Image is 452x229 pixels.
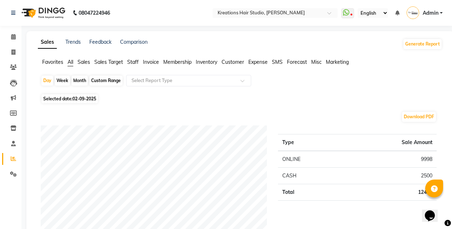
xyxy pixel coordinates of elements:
[326,59,349,65] span: Marketing
[402,112,436,122] button: Download PDF
[73,96,96,101] span: 02-09-2025
[41,76,53,86] div: Day
[68,59,73,65] span: All
[65,39,81,45] a: Trends
[423,9,438,17] span: Admin
[196,59,217,65] span: Inventory
[342,151,437,168] td: 9998
[311,59,322,65] span: Misc
[422,200,445,222] iframe: chat widget
[89,76,123,86] div: Custom Range
[42,59,63,65] span: Favorites
[278,184,342,201] td: Total
[407,6,419,19] img: Admin
[342,134,437,151] th: Sale Amount
[38,36,57,49] a: Sales
[287,59,307,65] span: Forecast
[278,134,342,151] th: Type
[278,168,342,184] td: CASH
[278,151,342,168] td: ONLINE
[41,94,98,103] span: Selected date:
[248,59,268,65] span: Expense
[78,59,90,65] span: Sales
[55,76,70,86] div: Week
[403,39,442,49] button: Generate Report
[79,3,110,23] b: 08047224946
[89,39,111,45] a: Feedback
[222,59,244,65] span: Customer
[342,168,437,184] td: 2500
[342,184,437,201] td: 12498
[163,59,192,65] span: Membership
[127,59,139,65] span: Staff
[143,59,159,65] span: Invoice
[120,39,148,45] a: Comparison
[71,76,88,86] div: Month
[18,3,67,23] img: logo
[272,59,283,65] span: SMS
[94,59,123,65] span: Sales Target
